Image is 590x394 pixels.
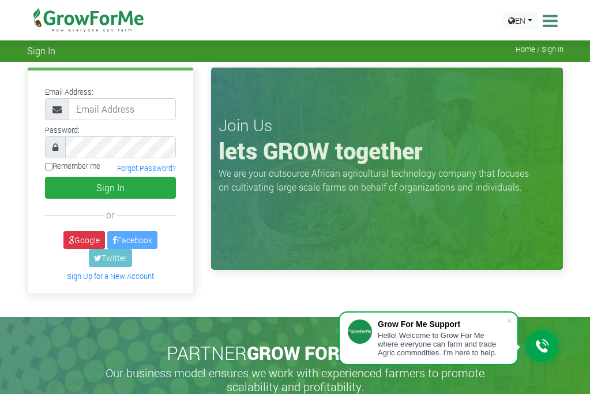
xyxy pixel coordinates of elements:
[45,87,93,98] label: Email Address:
[45,161,100,172] label: Remember me
[32,342,559,364] h2: PARTNER [DATE]
[247,340,371,365] span: GROW FOR ME
[93,366,497,393] h5: Our business model ensures we work with experienced farmers to promote scalability and profitabil...
[378,319,506,329] div: Grow For Me Support
[69,98,176,120] input: Email Address
[45,208,176,222] div: or
[219,137,555,165] h1: lets GROW together
[219,166,536,194] p: We are your outsource African agricultural technology company that focuses on cultivating large s...
[378,331,506,357] div: Hello! Welcome to Grow For Me where everyone can farm and trade Agric commodities. I'm here to help.
[45,163,52,170] input: Remember me
[503,12,538,29] a: EN
[27,45,55,56] span: Sign In
[516,45,563,54] span: Home / Sign In
[67,272,154,281] a: Sign Up for a New Account
[117,163,176,173] a: Forgot Password?
[63,231,105,249] a: Google
[45,177,176,199] button: Sign In
[219,116,555,135] h3: Join Us
[45,125,80,136] label: Password:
